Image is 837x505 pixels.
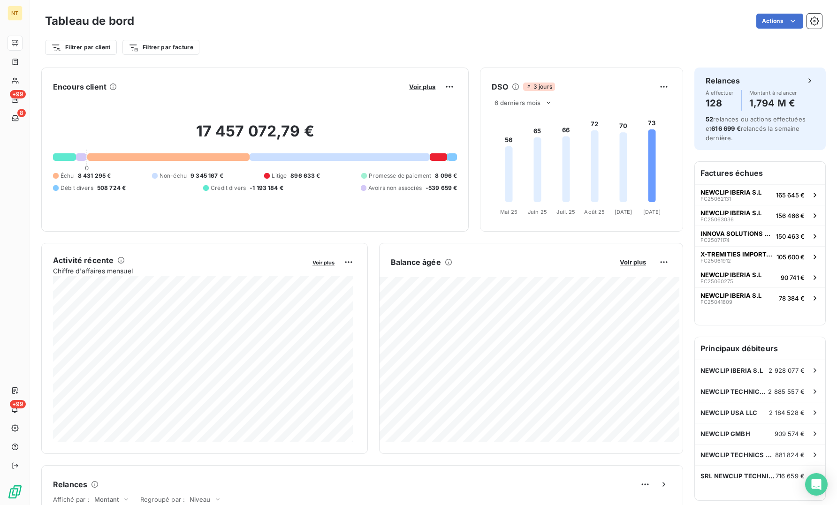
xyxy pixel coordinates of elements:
tspan: [DATE] [643,209,661,215]
span: 2 928 077 € [769,367,805,374]
span: Voir plus [409,83,435,90]
span: Affiché par : [53,496,90,503]
span: 3 jours [523,83,555,91]
button: INNOVA SOLUTIONS SPAFC25071174150 463 € [695,226,825,246]
span: 78 384 € [779,294,805,302]
span: 0 [85,164,89,172]
tspan: Mai 25 [500,209,517,215]
span: NEWCLIP IBERIA S.L [700,188,761,196]
span: Montant à relancer [749,90,797,96]
span: NEWCLIP GMBH [700,430,750,437]
tspan: Juin 25 [528,209,547,215]
span: 150 463 € [776,233,805,240]
span: Voir plus [312,259,335,266]
h2: 17 457 072,79 € [53,122,457,150]
span: 716 659 € [776,472,805,480]
span: 8 431 295 € [78,172,111,180]
span: X-TREMITIES IMPORTADORA E DISTRIBUI [700,250,773,258]
span: NEWCLIP USA LLC [700,409,757,416]
span: FC25071174 [700,237,730,243]
h6: Relances [53,479,87,490]
span: NEWCLIP TECHNICS AUSTRALIA PTY [700,388,768,395]
span: relances ou actions effectuées et relancés la semaine dernière. [706,115,806,142]
button: Voir plus [310,258,337,266]
span: Chiffre d'affaires mensuel [53,266,306,276]
span: 881 824 € [775,451,805,459]
button: Voir plus [406,83,438,91]
span: NEWCLIP IBERIA S.L [700,271,761,279]
h4: 1,794 M € [749,96,797,111]
button: Actions [756,14,803,29]
h4: 128 [706,96,734,111]
span: FC25061912 [700,258,731,264]
span: 2 885 557 € [768,388,805,395]
span: +99 [10,90,26,98]
h6: Relances [706,75,740,86]
span: 8 [17,109,26,117]
span: SRL NEWCLIP TECHNICS [GEOGRAPHIC_DATA] [700,472,776,480]
span: NEWCLIP TECHNICS JAPAN KK [700,451,775,459]
span: 508 724 € [97,184,126,192]
span: NEWCLIP IBERIA S.L [700,367,763,374]
span: FC25060275 [700,279,733,284]
span: 616 699 € [711,125,740,132]
img: Logo LeanPay [8,484,23,499]
span: Crédit divers [211,184,246,192]
span: FC25063036 [700,217,734,222]
span: INNOVA SOLUTIONS SPA [700,230,772,237]
button: NEWCLIP IBERIA S.LFC25063036156 466 € [695,205,825,226]
span: Litige [272,172,287,180]
span: Non-échu [160,172,187,180]
div: Open Intercom Messenger [805,473,828,496]
span: Avoirs non associés [368,184,422,192]
tspan: Août 25 [585,209,605,215]
span: Regroupé par : [140,496,185,503]
h3: Tableau de bord [45,13,134,30]
span: 896 633 € [290,172,320,180]
button: Filtrer par facture [122,40,199,55]
span: Montant [94,496,119,503]
span: +99 [10,400,26,408]
span: 165 645 € [776,191,805,199]
h6: Balance âgée [391,256,441,268]
span: À effectuer [706,90,734,96]
h6: Activité récente [53,255,114,266]
span: NEWCLIP IBERIA S.L [700,209,761,217]
button: NEWCLIP IBERIA S.LFC25062131165 645 € [695,184,825,205]
span: 8 096 € [435,172,457,180]
span: 105 600 € [776,253,805,261]
span: Promesse de paiement [369,172,431,180]
span: FC25062131 [700,196,731,202]
span: 2 184 528 € [769,409,805,416]
span: -1 193 184 € [250,184,283,192]
span: Niveau [190,496,210,503]
span: NEWCLIP IBERIA S.L [700,292,761,299]
span: 9 345 167 € [190,172,223,180]
h6: DSO [492,81,508,92]
h6: Factures échues [695,162,825,184]
span: 90 741 € [781,274,805,281]
tspan: Juil. 25 [557,209,576,215]
tspan: [DATE] [615,209,632,215]
button: Filtrer par client [45,40,117,55]
div: NT [8,6,23,21]
button: NEWCLIP IBERIA S.LFC2504180978 384 € [695,287,825,308]
span: FC25041809 [700,299,732,305]
span: Voir plus [620,258,646,266]
span: 6 derniers mois [495,99,540,106]
span: Débit divers [61,184,93,192]
button: X-TREMITIES IMPORTADORA E DISTRIBUIFC25061912105 600 € [695,246,825,267]
span: -539 659 € [426,184,457,192]
button: Voir plus [617,258,649,266]
button: NEWCLIP IBERIA S.LFC2506027590 741 € [695,267,825,287]
span: Échu [61,172,74,180]
span: 909 574 € [775,430,805,437]
span: 52 [706,115,713,123]
h6: Encours client [53,81,107,92]
span: 156 466 € [776,212,805,219]
h6: Principaux débiteurs [695,337,825,360]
